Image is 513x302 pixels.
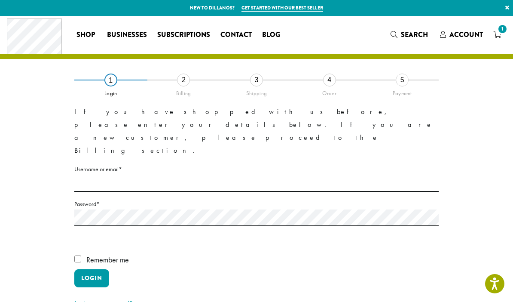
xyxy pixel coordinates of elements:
div: Shipping [220,86,293,97]
span: Remember me [86,255,129,265]
a: Shop [71,28,102,42]
div: Billing [147,86,220,97]
span: Search [401,30,428,40]
a: Search [385,28,435,42]
input: Remember me [74,256,81,262]
div: 3 [250,74,263,86]
span: Businesses [107,30,147,40]
div: 1 [104,74,117,86]
span: Shop [76,30,95,40]
label: Password [74,199,439,210]
span: 1 [497,23,508,35]
label: Username or email [74,164,439,175]
button: Login [74,269,109,287]
div: Order [293,86,366,97]
div: 4 [323,74,336,86]
span: Subscriptions [157,30,210,40]
a: Get started with our best seller [241,4,323,12]
div: Payment [366,86,439,97]
div: Login [74,86,147,97]
span: Account [449,30,483,40]
span: Contact [220,30,252,40]
div: 2 [177,74,190,86]
p: If you have shopped with us before, please enter your details below. If you are a new customer, p... [74,105,439,157]
span: Blog [262,30,280,40]
div: 5 [396,74,409,86]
